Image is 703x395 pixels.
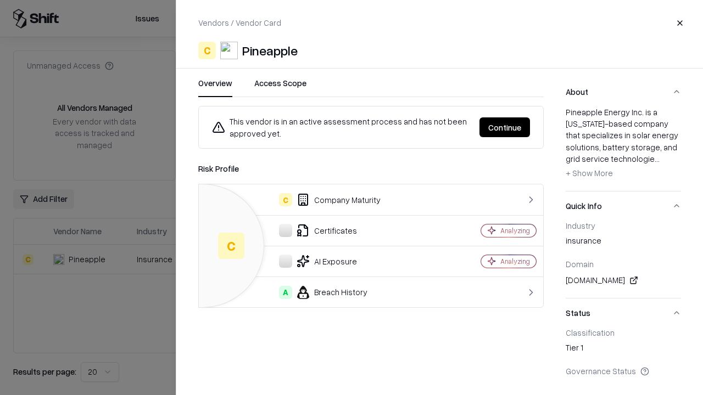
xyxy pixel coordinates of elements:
div: AI Exposure [208,255,443,268]
div: Breach History [208,286,443,299]
button: Status [566,298,681,328]
div: Classification [566,328,681,337]
div: insurance [566,235,681,250]
div: Certificates [208,224,443,237]
button: About [566,77,681,106]
div: Tier 1 [566,342,681,357]
div: C [218,233,244,259]
div: Quick Info [566,221,681,298]
p: Vendors / Vendor Card [198,17,281,29]
span: + Show More [566,168,613,178]
button: + Show More [566,165,613,182]
button: Overview [198,77,232,97]
div: A [279,286,292,299]
button: Access Scope [254,77,306,97]
button: Quick Info [566,191,681,221]
div: Domain [566,259,681,269]
div: This vendor is in an active assessment process and has not been approved yet. [212,115,471,139]
button: Continue [479,117,530,137]
span: ... [655,154,660,163]
div: C [198,42,216,59]
div: Risk Profile [198,162,544,175]
div: Pineapple Energy Inc. is a [US_STATE]-based company that specializes in solar energy solutions, b... [566,106,681,182]
div: About [566,106,681,191]
div: [DOMAIN_NAME] [566,274,681,287]
div: Analyzing [500,226,530,235]
div: Pineapple [242,42,298,59]
div: Governance Status [566,366,681,376]
div: Analyzing [500,257,530,266]
div: Company Maturity [208,193,443,206]
div: C [279,193,292,206]
div: Industry [566,221,681,230]
img: Pineapple [220,42,238,59]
